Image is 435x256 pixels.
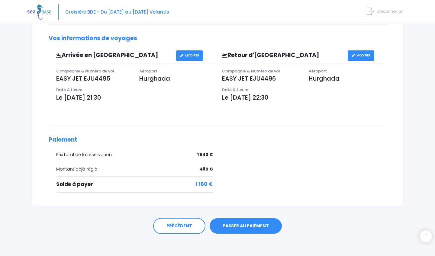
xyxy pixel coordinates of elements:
[309,68,327,74] span: Aéroport
[222,87,248,93] span: Date & Heure
[56,152,213,158] div: Prix total de la réservation
[200,166,213,172] span: 480 €
[197,152,213,158] span: 1 640 €
[222,74,300,83] p: EASY JET EJU4496
[222,68,280,74] span: Compagnie & Numéro de vol
[56,181,213,188] div: Solde à payer
[56,68,114,74] span: Compagnie & Numéro de vol
[309,74,386,83] p: Hurghada
[153,218,205,234] a: PRÉCÉDENT
[377,8,404,14] span: Déconnexion
[56,93,213,102] p: Le [DATE] 21:30
[139,74,213,83] p: Hurghada
[196,181,213,188] span: 1 160 €
[139,68,157,74] span: Aéroport
[52,52,176,59] h3: Arrivée en [GEOGRAPHIC_DATA]
[56,74,130,83] p: EASY JET EJU4495
[176,50,203,61] a: MODIFIER
[65,9,169,15] span: Croisière BDE - Du [DATE] au [DATE] Volantis
[49,35,386,42] h2: Vos informations de voyages
[56,87,82,93] span: Date & Heure
[217,52,348,59] h3: Retour d'[GEOGRAPHIC_DATA]
[222,93,386,102] p: Le [DATE] 22:30
[56,166,213,172] div: Montant déjà réglé
[49,136,386,143] h2: Paiement
[348,50,375,61] a: MODIFIER
[210,218,282,234] a: PASSER AU PAIEMENT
